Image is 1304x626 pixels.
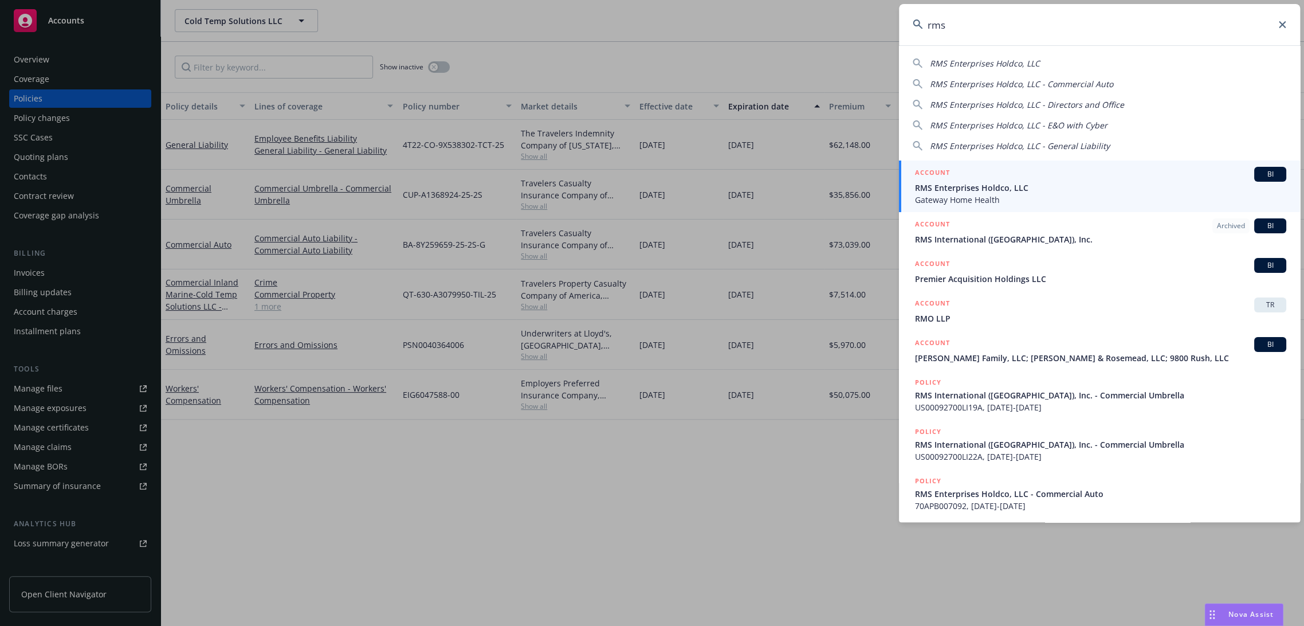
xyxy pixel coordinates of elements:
[899,331,1300,370] a: ACCOUNTBI[PERSON_NAME] Family, LLC; [PERSON_NAME] & Rosemead, LLC; 9800 Rush, LLC
[899,161,1300,212] a: ACCOUNTBIRMS Enterprises Holdco, LLCGateway Home Health
[915,451,1286,463] span: US00092700LI22A, [DATE]-[DATE]
[915,167,950,181] h5: ACCOUNT
[915,401,1286,413] span: US00092700LI19A, [DATE]-[DATE]
[915,258,950,272] h5: ACCOUNT
[899,252,1300,291] a: ACCOUNTBIPremier Acquisition Holdings LLC
[915,426,941,437] h5: POLICY
[930,99,1124,110] span: RMS Enterprises Holdco, LLC - Directors and Office
[1205,604,1219,625] div: Drag to move
[915,488,1286,500] span: RMS Enterprises Holdco, LLC - Commercial Auto
[915,273,1286,285] span: Premier Acquisition Holdings LLC
[899,291,1300,331] a: ACCOUNTTRRMO LLP
[915,182,1286,194] span: RMS Enterprises Holdco, LLC
[1217,221,1245,231] span: Archived
[915,337,950,351] h5: ACCOUNT
[915,500,1286,512] span: 70APB007092, [DATE]-[DATE]
[915,218,950,232] h5: ACCOUNT
[915,352,1286,364] span: [PERSON_NAME] Family, LLC; [PERSON_NAME] & Rosemead, LLC; 9800 Rush, LLC
[1259,260,1282,271] span: BI
[915,298,950,311] h5: ACCOUNT
[915,377,941,388] h5: POLICY
[930,140,1110,151] span: RMS Enterprises Holdco, LLC - General Liability
[1204,603,1283,626] button: Nova Assist
[899,212,1300,252] a: ACCOUNTArchivedBIRMS International ([GEOGRAPHIC_DATA]), Inc.
[915,389,1286,401] span: RMS International ([GEOGRAPHIC_DATA]), Inc. - Commercial Umbrella
[1259,339,1282,350] span: BI
[1228,609,1274,619] span: Nova Assist
[915,475,941,487] h5: POLICY
[1259,300,1282,310] span: TR
[899,370,1300,420] a: POLICYRMS International ([GEOGRAPHIC_DATA]), Inc. - Commercial UmbrellaUS00092700LI19A, [DATE]-[D...
[930,79,1113,89] span: RMS Enterprises Holdco, LLC - Commercial Auto
[899,469,1300,518] a: POLICYRMS Enterprises Holdco, LLC - Commercial Auto70APB007092, [DATE]-[DATE]
[915,194,1286,206] span: Gateway Home Health
[915,312,1286,324] span: RMO LLP
[915,233,1286,245] span: RMS International ([GEOGRAPHIC_DATA]), Inc.
[899,420,1300,469] a: POLICYRMS International ([GEOGRAPHIC_DATA]), Inc. - Commercial UmbrellaUS00092700LI22A, [DATE]-[D...
[930,120,1107,131] span: RMS Enterprises Holdco, LLC - E&O with Cyber
[1259,221,1282,231] span: BI
[930,58,1040,69] span: RMS Enterprises Holdco, LLC
[1259,169,1282,179] span: BI
[899,4,1300,45] input: Search...
[915,439,1286,451] span: RMS International ([GEOGRAPHIC_DATA]), Inc. - Commercial Umbrella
